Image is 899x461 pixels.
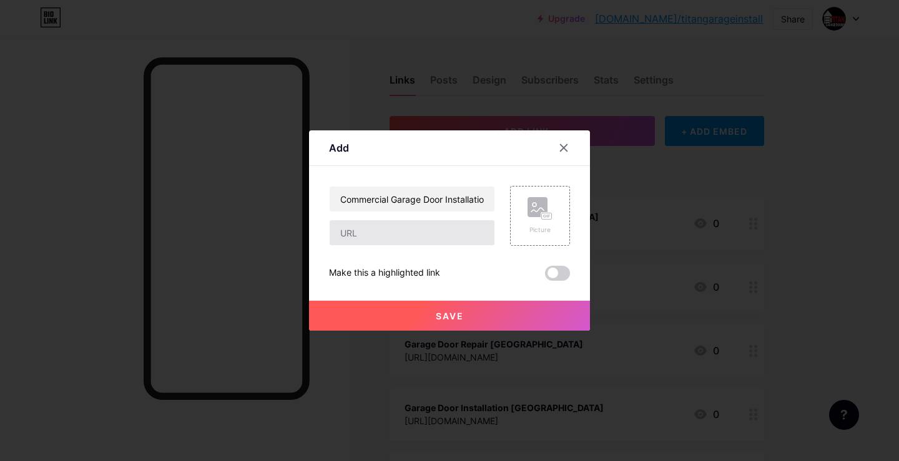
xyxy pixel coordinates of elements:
[329,140,349,155] div: Add
[330,220,494,245] input: URL
[330,187,494,211] input: Title
[329,266,440,281] div: Make this a highlighted link
[309,301,590,331] button: Save
[436,311,464,321] span: Save
[528,225,553,235] div: Picture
